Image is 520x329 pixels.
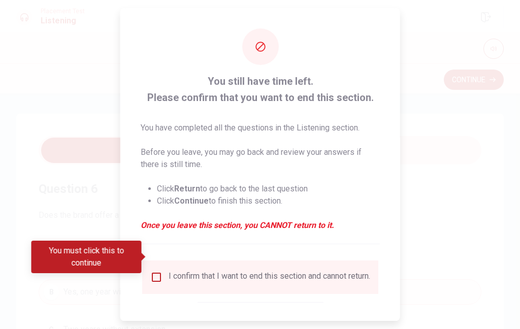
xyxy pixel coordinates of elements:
strong: Return [174,184,200,193]
li: Click to finish this section. [157,195,380,207]
span: You still have time left. Please confirm that you want to end this section. [141,73,380,106]
li: Click to go back to the last question [157,183,380,195]
strong: Continue [174,196,209,206]
p: Before you leave, you may go back and review your answers if there is still time. [141,146,380,171]
div: I confirm that I want to end this section and cannot return. [169,271,370,283]
span: You must click this to continue [150,271,162,283]
p: You have completed all the questions in the Listening section. [141,122,380,134]
div: You must click this to continue [31,241,142,273]
em: Once you leave this section, you CANNOT return to it. [141,219,380,232]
